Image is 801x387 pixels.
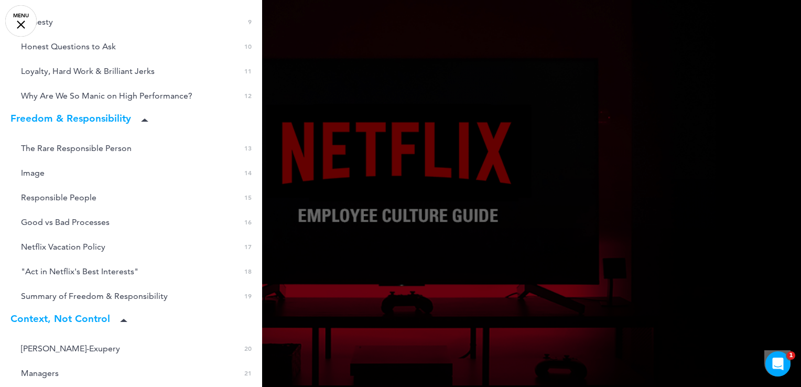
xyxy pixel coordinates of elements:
[21,242,105,251] span: Netflix Vacation Policy
[244,344,252,353] span: 20
[244,168,252,177] span: 14
[244,369,252,378] span: 21
[21,42,116,51] span: Honest Questions to Ask
[21,91,192,100] span: Why Are We So Manic on High Performance?
[244,67,252,76] span: 11
[244,193,252,202] span: 15
[21,67,155,76] span: Loyalty, Hard Work & Brilliant Jerks
[244,292,252,300] span: 19
[787,351,795,360] span: 1
[21,144,132,153] span: The Rare Responsible Person
[244,242,252,251] span: 17
[5,5,37,37] a: MENU
[21,193,96,202] span: Responsible People
[21,344,120,353] span: Antoine De Saint-Exupery
[21,168,45,177] span: Image
[244,42,252,51] span: 10
[244,218,252,227] span: 16
[244,144,252,153] span: 13
[21,292,168,300] span: Summary of Freedom & Responsibility
[21,218,110,227] span: Good vs Bad Processes
[21,369,59,378] span: Managers
[21,267,138,276] span: "Act in Netflix's Best Interests"
[244,91,252,100] span: 12
[765,351,791,377] iframe: Intercom live chat
[21,17,53,26] span: Honesty
[248,17,252,26] span: 9
[244,267,252,276] span: 18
